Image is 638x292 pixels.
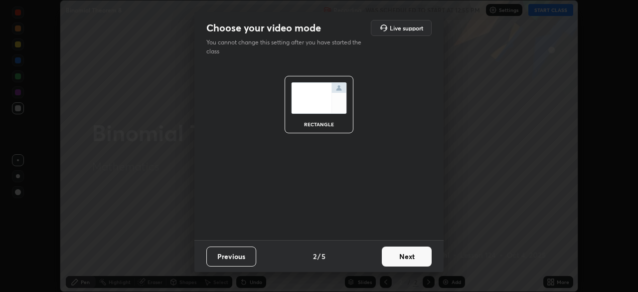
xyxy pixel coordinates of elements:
[291,82,347,114] img: normalScreenIcon.ae25ed63.svg
[206,21,321,34] h2: Choose your video mode
[390,25,423,31] h5: Live support
[299,122,339,127] div: rectangle
[321,251,325,262] h4: 5
[206,247,256,267] button: Previous
[206,38,368,56] p: You cannot change this setting after you have started the class
[318,251,320,262] h4: /
[382,247,432,267] button: Next
[313,251,317,262] h4: 2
